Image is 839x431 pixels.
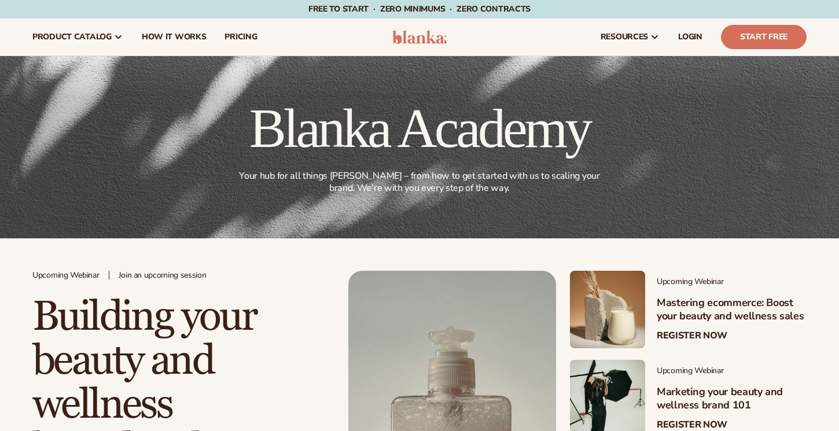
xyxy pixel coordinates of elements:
[119,271,207,281] span: Join an upcoming session
[23,19,133,56] a: product catalog
[142,32,207,42] span: How It Works
[657,419,727,430] a: Register Now
[225,32,257,42] span: pricing
[591,19,669,56] a: resources
[669,19,712,56] a: LOGIN
[657,330,727,341] a: Register Now
[657,366,807,376] span: Upcoming Webinar
[233,101,606,156] h1: Blanka Academy
[32,271,100,281] span: Upcoming Webinar
[678,32,702,42] span: LOGIN
[235,170,604,194] p: Your hub for all things [PERSON_NAME] – from how to get started with us to scaling your brand. We...
[657,277,807,287] span: Upcoming Webinar
[133,19,216,56] a: How It Works
[215,19,266,56] a: pricing
[657,296,807,323] h3: Mastering ecommerce: Boost your beauty and wellness sales
[721,25,807,49] a: Start Free
[657,385,807,412] h3: Marketing your beauty and wellness brand 101
[308,3,531,14] span: Free to start · ZERO minimums · ZERO contracts
[601,32,648,42] span: resources
[32,32,112,42] span: product catalog
[392,30,447,44] img: logo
